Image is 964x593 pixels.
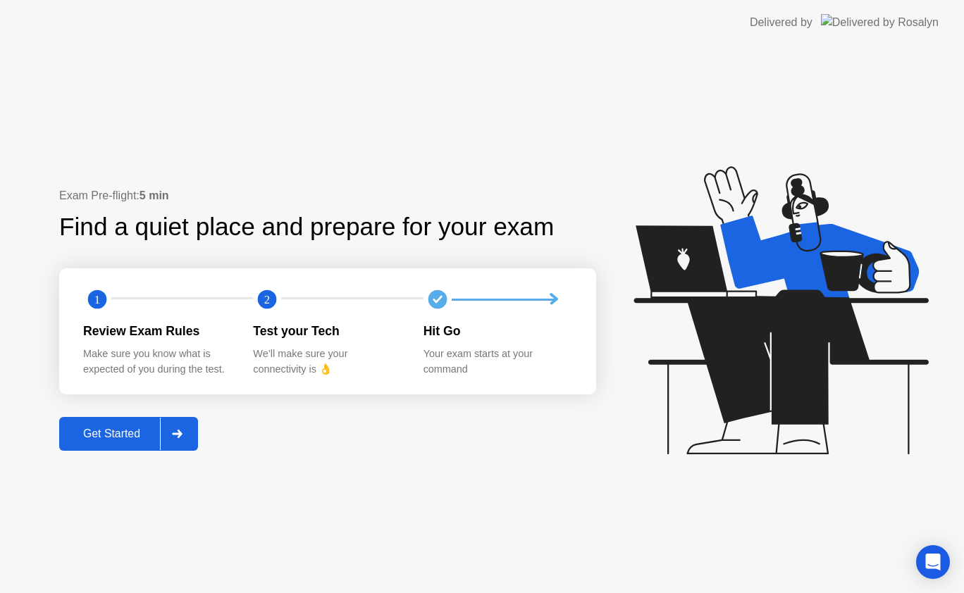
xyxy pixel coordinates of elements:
[83,347,230,377] div: Make sure you know what is expected of you during the test.
[59,187,596,204] div: Exam Pre-flight:
[94,293,100,306] text: 1
[750,14,812,31] div: Delivered by
[59,417,198,451] button: Get Started
[424,322,571,340] div: Hit Go
[424,347,571,377] div: Your exam starts at your command
[253,322,400,340] div: Test your Tech
[63,427,160,440] div: Get Started
[140,189,169,201] b: 5 min
[83,322,230,340] div: Review Exam Rules
[253,347,400,377] div: We’ll make sure your connectivity is 👌
[59,208,556,246] div: Find a quiet place and prepare for your exam
[821,14,939,30] img: Delivered by Rosalyn
[916,545,950,579] div: Open Intercom Messenger
[264,293,270,306] text: 2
